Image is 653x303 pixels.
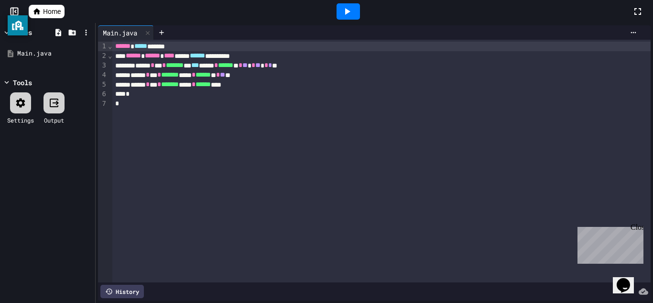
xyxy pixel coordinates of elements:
button: privacy banner [8,15,28,35]
div: Tools [13,78,32,88]
div: Chat with us now!Close [4,4,66,61]
div: Main.java [98,25,154,40]
div: Main.java [98,28,142,38]
div: 2 [98,51,108,61]
div: 4 [98,70,108,80]
div: 7 [98,99,108,109]
div: 5 [98,80,108,90]
div: History [100,285,144,298]
span: Fold line [108,52,112,59]
div: 1 [98,42,108,51]
iframe: chat widget [613,265,643,293]
span: Fold line [108,42,112,50]
a: Home [29,5,65,18]
div: 6 [98,90,108,99]
div: 3 [98,61,108,70]
iframe: chat widget [574,223,643,264]
div: Settings [7,116,34,124]
div: Main.java [17,49,92,58]
span: Home [43,7,61,16]
div: Output [44,116,64,124]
